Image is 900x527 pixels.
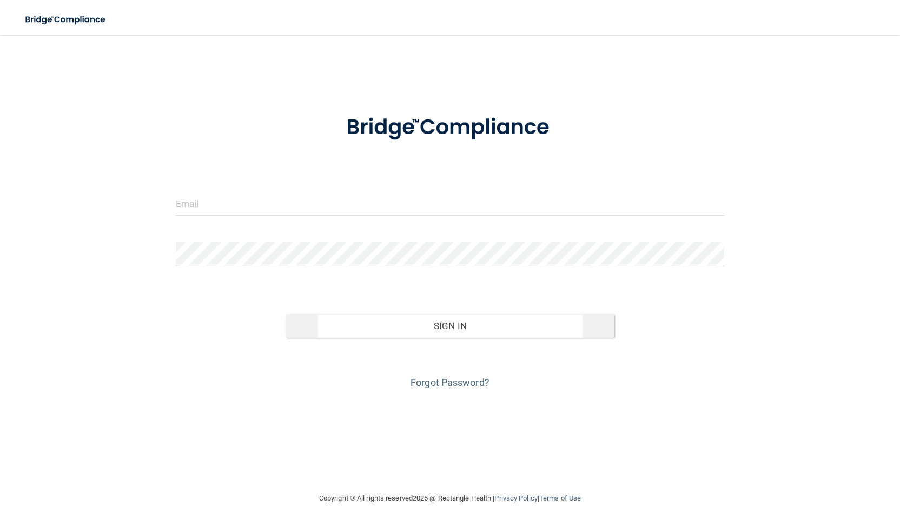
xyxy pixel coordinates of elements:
input: Email [176,191,724,216]
a: Privacy Policy [494,494,537,502]
a: Terms of Use [539,494,581,502]
a: Forgot Password? [411,377,489,388]
button: Sign In [286,314,614,338]
img: bridge_compliance_login_screen.278c3ca4.svg [324,99,576,156]
img: bridge_compliance_login_screen.278c3ca4.svg [16,9,116,31]
div: Copyright © All rights reserved 2025 @ Rectangle Health | | [253,481,647,516]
